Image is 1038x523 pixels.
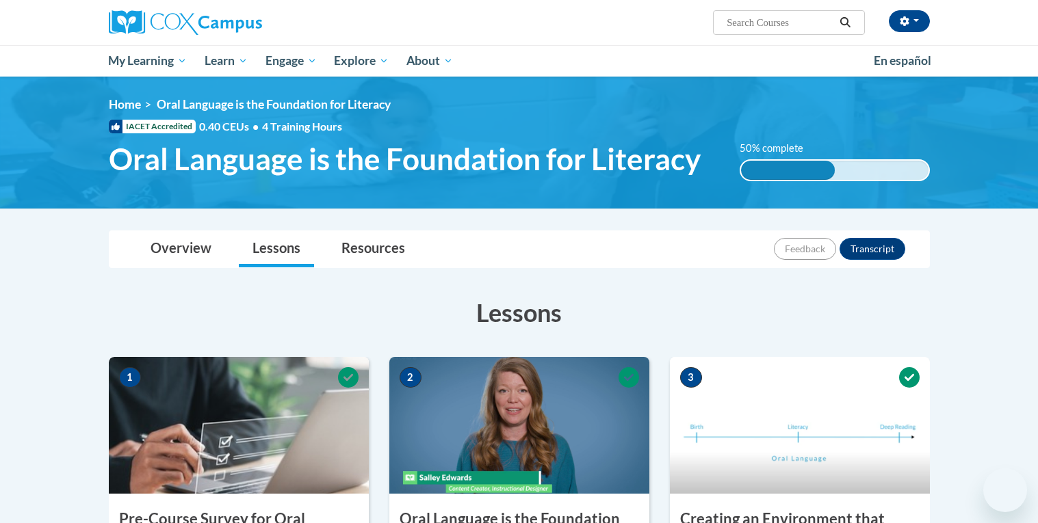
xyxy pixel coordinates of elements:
div: 50% complete [741,161,835,180]
img: Course Image [389,357,649,494]
button: Transcript [840,238,905,260]
span: Learn [205,53,248,69]
h3: Lessons [109,295,930,330]
span: • [252,120,259,133]
a: Learn [196,45,257,77]
span: 3 [680,367,702,388]
span: Oral Language is the Foundation for Literacy [157,97,391,111]
img: Cox Campus [109,10,262,35]
img: Course Image [109,357,369,494]
input: Search Courses [725,14,835,31]
a: About [398,45,462,77]
a: Overview [137,231,225,267]
span: Explore [334,53,389,69]
a: Cox Campus [109,10,369,35]
a: My Learning [100,45,196,77]
a: Lessons [239,231,314,267]
span: 0.40 CEUs [199,119,262,134]
span: 4 Training Hours [262,120,342,133]
span: My Learning [108,53,187,69]
a: Resources [328,231,419,267]
span: Engage [265,53,317,69]
a: Home [109,97,141,111]
a: Explore [325,45,398,77]
button: Search [835,14,855,31]
button: Account Settings [889,10,930,32]
span: About [406,53,453,69]
img: Course Image [670,357,930,494]
a: En español [865,46,940,75]
label: 50% complete [740,141,818,156]
span: En español [874,53,931,68]
a: Engage [257,45,326,77]
span: 1 [119,367,141,388]
span: IACET Accredited [109,120,196,133]
div: Main menu [88,45,950,77]
button: Feedback [774,238,836,260]
span: Oral Language is the Foundation for Literacy [109,141,701,177]
iframe: Button to launch messaging window [983,468,1027,512]
span: 2 [400,367,421,388]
